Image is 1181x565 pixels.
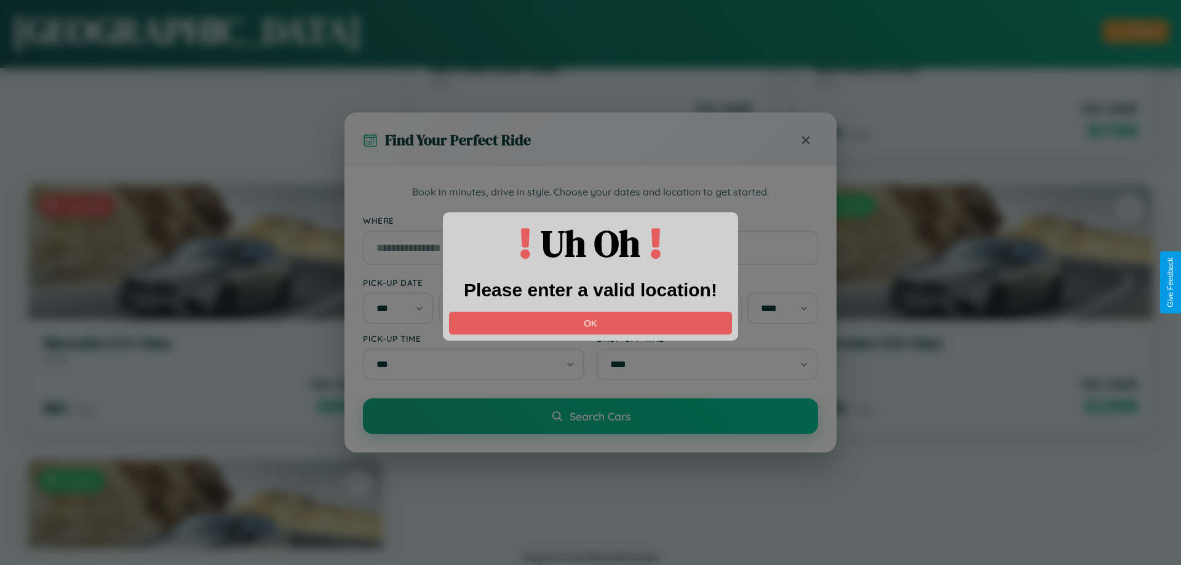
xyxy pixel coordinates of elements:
p: Book in minutes, drive in style. Choose your dates and location to get started. [363,184,818,200]
label: Drop-off Time [597,333,818,344]
label: Pick-up Time [363,333,584,344]
label: Pick-up Date [363,277,584,288]
span: Search Cars [570,409,630,423]
h3: Find Your Perfect Ride [385,130,531,150]
label: Where [363,215,818,226]
label: Drop-off Date [597,277,818,288]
